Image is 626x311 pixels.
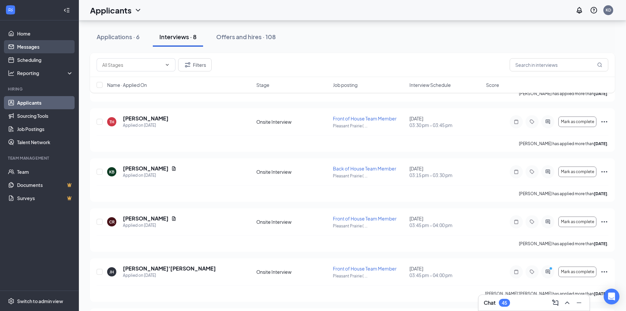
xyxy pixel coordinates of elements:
span: Stage [256,82,269,88]
span: Front of House Team Member [333,266,397,272]
svg: Filter [184,61,192,69]
h5: [PERSON_NAME]'[PERSON_NAME] [123,265,216,272]
svg: Tag [528,219,536,224]
span: 03:45 pm - 04:00 pm [409,222,482,228]
a: Home [17,27,73,40]
button: Mark as complete [558,217,596,227]
div: Hiring [8,86,72,92]
div: Team Management [8,155,72,161]
h1: Applicants [90,5,131,16]
a: SurveysCrown [17,192,73,205]
a: Job Postings [17,122,73,136]
a: Sourcing Tools [17,109,73,122]
span: Mark as complete [561,119,594,124]
button: Mark as complete [558,167,596,177]
a: DocumentsCrown [17,178,73,192]
svg: Tag [528,269,536,274]
div: Onsite Interview [256,219,329,225]
input: All Stages [102,61,162,68]
span: 03:15 pm - 03:30 pm [409,172,482,178]
div: CR [109,219,115,225]
h5: [PERSON_NAME] [123,115,169,122]
div: Applied on [DATE] [123,272,216,279]
svg: ActiveChat [544,219,552,224]
svg: ActiveChat [544,269,552,274]
svg: ChevronDown [165,62,170,67]
svg: QuestionInfo [590,6,598,14]
div: Onsite Interview [256,118,329,125]
b: [DATE] [594,241,607,246]
svg: Collapse [63,7,70,13]
a: Scheduling [17,53,73,66]
span: Job posting [333,82,358,88]
button: Filter Filters [178,58,212,71]
svg: Minimize [575,299,583,307]
span: Mark as complete [561,270,594,274]
button: ChevronUp [562,298,572,308]
svg: Analysis [8,70,14,76]
button: Minimize [574,298,584,308]
div: Offers and hires · 108 [216,33,276,41]
span: Name · Applied On [107,82,147,88]
svg: Ellipses [600,218,608,226]
svg: ChevronUp [563,299,571,307]
h5: [PERSON_NAME] [123,165,169,172]
div: Reporting [17,70,74,76]
svg: Note [512,169,520,174]
a: Talent Network [17,136,73,149]
span: Interview Schedule [409,82,451,88]
div: [DATE] [409,165,482,178]
svg: ActiveChat [544,119,552,124]
svg: ComposeMessage [551,299,559,307]
div: Onsite Interview [256,168,329,175]
svg: Note [512,119,520,124]
span: Mark as complete [561,169,594,174]
svg: PrimaryDot [548,267,556,272]
div: [DATE] [409,115,482,128]
span: Front of House Team Member [333,116,397,121]
div: Switch to admin view [17,298,63,304]
div: 45 [502,300,507,306]
div: JH [109,269,114,275]
a: Team [17,165,73,178]
a: Applicants [17,96,73,109]
button: Mark as complete [558,117,596,127]
div: Applied on [DATE] [123,122,169,129]
button: ComposeMessage [550,298,561,308]
button: Mark as complete [558,267,596,277]
svg: Note [512,269,520,274]
h5: [PERSON_NAME] [123,215,169,222]
h3: Chat [484,299,496,306]
div: TH [109,119,114,125]
p: Pleasant Prairie ( ... [333,173,406,179]
b: [DATE] [594,191,607,196]
svg: Ellipses [600,168,608,176]
svg: Ellipses [600,268,608,276]
span: 03:45 pm - 04:00 pm [409,272,482,278]
div: Applied on [DATE] [123,222,176,229]
span: 03:30 pm - 03:45 pm [409,122,482,128]
svg: ChevronDown [134,6,142,14]
div: KB [109,169,114,175]
p: Pleasant Prairie ( ... [333,223,406,229]
svg: Note [512,219,520,224]
div: Interviews · 8 [159,33,197,41]
svg: Document [171,216,176,221]
svg: MagnifyingGlass [597,62,602,67]
p: [PERSON_NAME] has applied more than . [519,141,608,146]
div: Onsite Interview [256,269,329,275]
span: Back of House Team Member [333,166,396,171]
p: Pleasant Prairie ( ... [333,123,406,129]
svg: Settings [8,298,14,304]
div: Open Intercom Messenger [604,289,619,304]
div: [DATE] [409,215,482,228]
div: Applications · 6 [97,33,140,41]
b: [DATE] [594,141,607,146]
svg: Tag [528,169,536,174]
input: Search in interviews [510,58,608,71]
b: [DATE] [594,291,607,296]
div: KD [606,7,611,13]
svg: WorkstreamLogo [7,7,14,13]
p: [PERSON_NAME] has applied more than . [519,191,608,196]
svg: Notifications [575,6,583,14]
